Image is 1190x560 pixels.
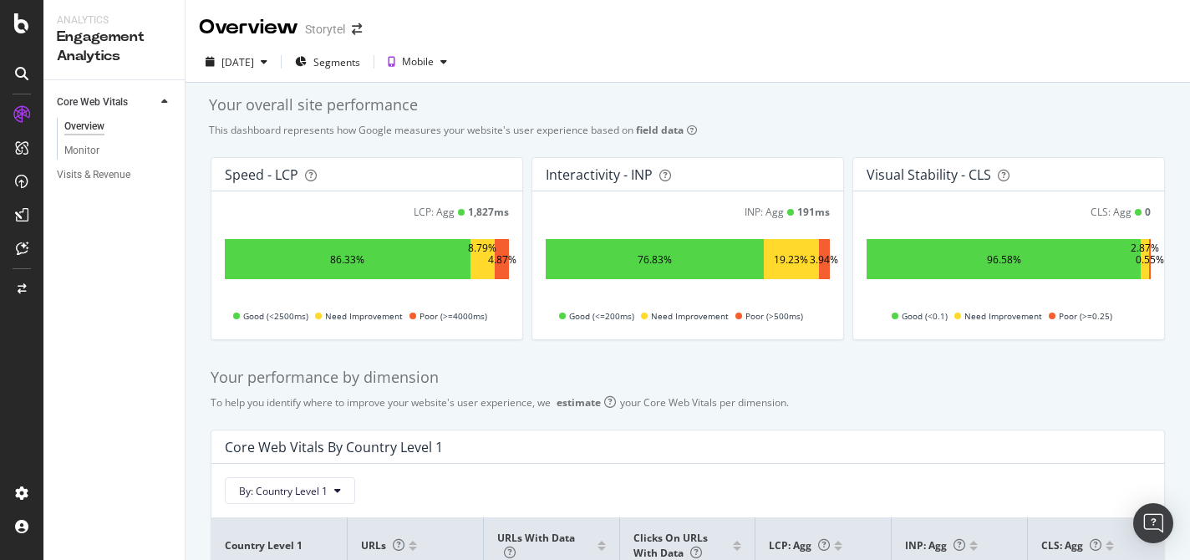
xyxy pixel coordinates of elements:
[636,123,684,137] b: field data
[199,13,298,42] div: Overview
[64,118,173,135] a: Overview
[361,538,404,552] span: URLs
[468,241,496,277] div: 8.79%
[57,94,156,111] a: Core Web Vitals
[902,306,948,326] span: Good (<0.1)
[243,306,308,326] span: Good (<2500ms)
[497,531,575,560] span: URLs with data
[569,306,634,326] span: Good (<=200ms)
[1041,538,1101,552] span: CLS: Agg
[199,48,274,75] button: [DATE]
[1059,306,1112,326] span: Poor (>=0.25)
[225,477,355,504] button: By: Country Level 1
[774,252,808,267] div: 19.23%
[64,142,99,160] div: Monitor
[546,166,653,183] div: Interactivity - INP
[488,252,516,267] div: 4.87%
[638,252,672,267] div: 76.83%
[57,13,171,28] div: Analytics
[330,252,364,267] div: 86.33%
[1145,205,1151,219] div: 0
[221,55,254,69] div: [DATE]
[225,166,298,183] div: Speed - LCP
[64,142,173,160] a: Monitor
[633,531,708,560] span: Clicks on URLs with data
[1133,503,1173,543] div: Open Intercom Messenger
[964,306,1042,326] span: Need Improvement
[64,118,104,135] div: Overview
[225,439,443,456] div: Core Web Vitals By Country Level 1
[651,306,729,326] span: Need Improvement
[288,48,367,75] button: Segments
[1091,205,1132,219] div: CLS: Agg
[987,252,1021,267] div: 96.58%
[209,123,1167,137] div: This dashboard represents how Google measures your website's user experience based on
[769,538,830,552] span: LCP: Agg
[225,538,329,553] span: Country Level 1
[57,28,171,66] div: Engagement Analytics
[867,166,991,183] div: Visual Stability - CLS
[57,166,130,184] div: Visits & Revenue
[305,21,345,38] div: Storytel
[57,166,173,184] a: Visits & Revenue
[797,205,830,219] div: 191 ms
[211,367,1165,389] div: Your performance by dimension
[381,48,454,75] button: Mobile
[905,538,965,552] span: INP: Agg
[420,306,487,326] span: Poor (>=4000ms)
[211,395,1165,410] div: To help you identify where to improve your website's user experience, we your Core Web Vitals per...
[745,205,784,219] div: INP: Agg
[1131,241,1159,277] div: 2.87%
[810,252,838,267] div: 3.94%
[57,94,128,111] div: Core Web Vitals
[402,57,434,67] div: Mobile
[1136,252,1164,267] div: 0.55%
[745,306,803,326] span: Poor (>500ms)
[468,205,509,219] div: 1,827 ms
[557,395,601,410] div: estimate
[325,306,403,326] span: Need Improvement
[209,94,1167,116] div: Your overall site performance
[414,205,455,219] div: LCP: Agg
[352,23,362,35] div: arrow-right-arrow-left
[313,55,360,69] span: Segments
[239,484,328,498] span: By: Country Level 1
